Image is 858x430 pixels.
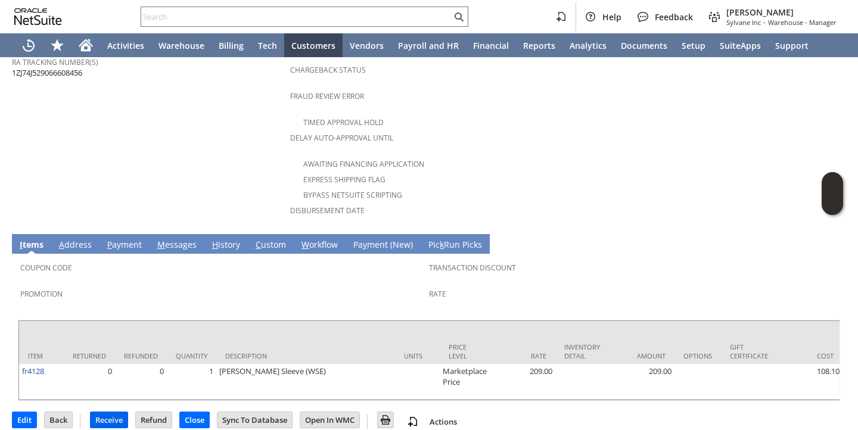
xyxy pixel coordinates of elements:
a: Workflow [299,239,341,252]
img: Print [378,413,393,427]
input: Refund [136,412,172,428]
svg: Search [452,10,466,24]
a: Delay Auto-Approval Until [290,133,393,143]
a: Address [56,239,95,252]
svg: Recent Records [21,38,36,52]
svg: Home [79,38,93,52]
input: Sync To Database [217,412,292,428]
td: 1 [167,364,216,400]
span: Warehouse - Manager [768,18,837,27]
a: Customers [284,33,343,57]
svg: Shortcuts [50,38,64,52]
div: Returned [73,351,106,360]
span: - [763,18,766,27]
a: Transaction Discount [429,263,516,273]
iframe: Click here to launch Oracle Guided Learning Help Panel [822,172,843,215]
div: Inventory Detail [564,342,600,360]
td: [PERSON_NAME] Sleeve (WSE) [216,364,395,400]
span: A [59,239,64,250]
img: add-record.svg [406,415,420,429]
span: Sylvane Inc [726,18,761,27]
a: Recent Records [14,33,43,57]
a: Vendors [343,33,391,57]
span: Documents [621,40,667,51]
td: 209.00 [490,364,555,400]
span: [PERSON_NAME] [726,7,837,18]
span: H [212,239,218,250]
a: Warehouse [151,33,212,57]
a: Items [17,239,46,252]
a: Payment [104,239,145,252]
span: Customers [291,40,335,51]
input: Back [45,412,72,428]
span: I [20,239,23,250]
a: Setup [674,33,713,57]
a: Payment (New) [350,239,416,252]
span: M [157,239,165,250]
td: 0 [115,364,167,400]
a: Payroll and HR [391,33,466,57]
span: k [440,239,444,250]
span: Billing [219,40,244,51]
span: C [256,239,261,250]
a: Billing [212,33,251,57]
span: Tech [258,40,277,51]
span: Feedback [655,11,693,23]
div: Item [28,351,55,360]
span: Warehouse [158,40,204,51]
span: Vendors [350,40,384,51]
a: Awaiting Financing Application [303,159,424,169]
a: Documents [614,33,674,57]
a: Financial [466,33,516,57]
span: y [363,239,367,250]
a: Promotion [20,289,63,299]
span: Setup [682,40,705,51]
div: Price Level [449,342,481,360]
div: Refunded [124,351,158,360]
a: RA Tracking Number(s) [12,57,98,67]
a: Tech [251,33,284,57]
span: P [107,239,112,250]
a: fr4128 [22,366,44,376]
div: Gift Certificate [730,342,768,360]
a: SuiteApps [713,33,768,57]
div: Rate [499,351,546,360]
a: Timed Approval Hold [303,117,384,127]
a: History [209,239,243,252]
div: Cost [786,351,834,360]
input: Search [141,10,452,24]
a: Disbursement Date [290,205,365,216]
span: W [301,239,309,250]
div: Quantity [176,351,207,360]
div: Amount [618,351,666,360]
a: Home [71,33,100,57]
span: Activities [107,40,144,51]
input: Print [378,412,393,428]
span: Oracle Guided Learning Widget. To move around, please hold and drag [822,194,843,216]
input: Close [180,412,209,428]
a: Messages [154,239,200,252]
div: Description [225,351,386,360]
a: Coupon Code [20,263,72,273]
span: Payroll and HR [398,40,459,51]
a: Reports [516,33,562,57]
span: Help [602,11,621,23]
div: Units [404,351,431,360]
a: Analytics [562,33,614,57]
a: Support [768,33,816,57]
input: Open In WMC [300,412,359,428]
a: Rate [429,289,446,299]
a: Chargeback Status [290,65,366,75]
div: Options [683,351,712,360]
a: Fraud Review Error [290,91,364,101]
span: Analytics [570,40,607,51]
span: 1ZJ74J529066608456 [12,67,82,79]
svg: logo [14,8,62,25]
a: PickRun Picks [425,239,485,252]
a: Custom [253,239,289,252]
span: Reports [523,40,555,51]
input: Receive [91,412,128,428]
input: Edit [13,412,36,428]
span: SuiteApps [720,40,761,51]
a: Unrolled view on [825,236,839,251]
